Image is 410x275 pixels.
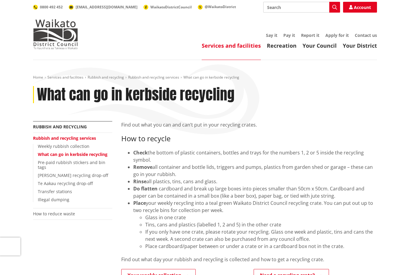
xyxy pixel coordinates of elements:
[133,149,377,163] div: the bottom of plastic containers, bottles and trays for the numbers 1, 2 or 5 inside the recyclin...
[133,149,148,156] strong: Check
[33,124,87,130] a: Rubbish and recycling
[88,75,124,80] a: Rubbish and recycling
[133,185,158,192] strong: Do flatten
[33,75,377,80] nav: breadcrumb
[33,4,63,10] a: 0800 492 452
[121,256,377,263] p: Find out what day your rubbish and recycling is collected and how to get a recycling crate.
[38,189,72,194] a: Transfer stations
[47,75,83,80] a: Services and facilities
[150,4,192,10] span: WaikatoDistrictCouncil
[38,160,105,170] a: Pre-paid rubbish stickers and bin tags
[263,2,340,13] input: Search input
[343,2,377,13] a: Account
[33,75,43,80] a: Home
[283,32,295,38] a: Pay it
[266,32,277,38] a: Say it
[33,19,78,49] img: Waikato District Council - Te Kaunihera aa Takiwaa o Waikato
[301,32,319,38] a: Report it
[38,172,108,178] a: [PERSON_NAME] recycling drop-off
[133,178,146,185] strong: Rinse
[133,199,377,250] li: your weekly recycling into a teal green Waikato District Council recycling crate. You can put out...
[133,178,377,185] div: all plastics, tins, cans and glass.
[198,4,236,9] a: @WaikatoDistrict
[33,135,96,141] a: Rubbish and recycling services
[303,42,337,49] a: Your Council
[267,42,297,49] a: Recreation
[33,211,75,217] a: How to reduce waste
[133,185,364,199] span: cardboard and break up large boxes into pieces smaller than 50cm x 50cm. Cardboard and paper can ...
[145,221,377,228] li: Tins, cans and plastics (labelled 1, 2 and 5) in the other crate
[202,42,261,49] a: Services and facilities
[38,151,107,157] a: What can go in kerbside recycling
[145,214,377,221] li: Glass in one crate
[121,134,377,143] h3: How to recycle
[38,197,69,202] a: Illegal dumping
[37,86,234,103] h1: What can go in kerbside recycling
[143,4,192,10] a: WaikatoDistrictCouncil
[325,32,349,38] a: Apply for it
[133,163,377,178] div: all container and bottle lids, triggers and pumps, plastics from garden shed or garage – these ca...
[205,4,236,9] span: @WaikatoDistrict
[355,32,377,38] a: Contact us
[121,121,377,128] p: Find out what you can and can’t put in your recycling crates.
[40,4,63,10] span: 0800 492 452
[145,228,377,243] li: If you only have one crate, please rotate your recycling. Glass one week and plastic, tins and ca...
[133,164,152,170] strong: Remove
[133,200,146,206] strong: Place
[76,4,137,10] span: [EMAIL_ADDRESS][DOMAIN_NAME]
[343,42,377,49] a: Your District
[38,143,89,149] a: Weekly rubbish collection
[38,181,93,186] a: Te Aakau recycling drop-off
[183,75,239,80] span: What can go in kerbside recycling
[69,4,137,10] a: [EMAIL_ADDRESS][DOMAIN_NAME]
[145,243,377,250] li: Place cardboard/paper between or under a crate or in a cardboard box not in the crate.
[128,75,179,80] a: Rubbish and recycling services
